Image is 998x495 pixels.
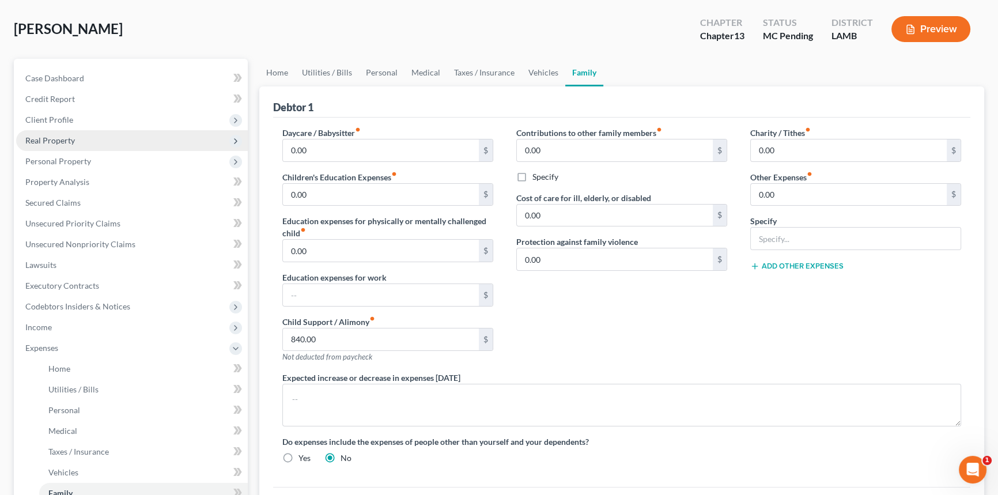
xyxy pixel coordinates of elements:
[391,171,397,177] i: fiber_manual_record
[982,456,992,465] span: 1
[16,68,248,89] a: Case Dashboard
[48,405,80,415] span: Personal
[516,192,651,204] label: Cost of care for ill, elderly, or disabled
[25,115,73,124] span: Client Profile
[355,127,361,133] i: fiber_manual_record
[25,239,135,249] span: Unsecured Nonpriority Claims
[283,139,479,161] input: --
[16,172,248,192] a: Property Analysis
[282,372,460,384] label: Expected increase or decrease in expenses [DATE]
[700,16,744,29] div: Chapter
[25,198,81,207] span: Secured Claims
[750,171,812,183] label: Other Expenses
[713,248,727,270] div: $
[283,240,479,262] input: --
[282,352,372,361] span: Not deducted from paycheck
[750,262,844,271] button: Add Other Expenses
[517,205,713,226] input: --
[479,240,493,262] div: $
[25,156,91,166] span: Personal Property
[25,260,56,270] span: Lawsuits
[282,171,397,183] label: Children's Education Expenses
[39,358,248,379] a: Home
[282,215,493,239] label: Education expenses for physically or mentally challenged child
[16,275,248,296] a: Executory Contracts
[25,177,89,187] span: Property Analysis
[447,59,521,86] a: Taxes / Insurance
[517,248,713,270] input: --
[751,228,961,250] input: Specify...
[763,29,813,43] div: MC Pending
[947,184,961,206] div: $
[532,171,558,183] label: Specify
[282,436,961,448] label: Do expenses include the expenses of people other than yourself and your dependents?
[14,20,123,37] span: [PERSON_NAME]
[479,328,493,350] div: $
[39,421,248,441] a: Medical
[16,234,248,255] a: Unsecured Nonpriority Claims
[751,184,947,206] input: --
[48,467,78,477] span: Vehicles
[25,218,120,228] span: Unsecured Priority Claims
[48,426,77,436] span: Medical
[16,89,248,109] a: Credit Report
[713,205,727,226] div: $
[39,400,248,421] a: Personal
[259,59,295,86] a: Home
[295,59,359,86] a: Utilities / Bills
[283,284,479,306] input: --
[16,213,248,234] a: Unsecured Priority Claims
[283,328,479,350] input: --
[48,384,99,394] span: Utilities / Bills
[517,139,713,161] input: --
[479,139,493,161] div: $
[25,94,75,104] span: Credit Report
[359,59,405,86] a: Personal
[369,316,375,322] i: fiber_manual_record
[479,184,493,206] div: $
[298,452,311,464] label: Yes
[763,16,813,29] div: Status
[521,59,565,86] a: Vehicles
[807,171,812,177] i: fiber_manual_record
[751,139,947,161] input: --
[39,462,248,483] a: Vehicles
[891,16,970,42] button: Preview
[959,456,986,483] iframe: Intercom live chat
[273,100,313,114] div: Debtor 1
[39,379,248,400] a: Utilities / Bills
[283,184,479,206] input: --
[805,127,811,133] i: fiber_manual_record
[282,271,387,284] label: Education expenses for work
[750,215,777,227] label: Specify
[25,301,130,311] span: Codebtors Insiders & Notices
[516,127,662,139] label: Contributions to other family members
[713,139,727,161] div: $
[831,29,873,43] div: LAMB
[25,322,52,332] span: Income
[25,135,75,145] span: Real Property
[282,127,361,139] label: Daycare / Babysitter
[700,29,744,43] div: Chapter
[831,16,873,29] div: District
[479,284,493,306] div: $
[300,227,306,233] i: fiber_manual_record
[947,139,961,161] div: $
[734,30,744,41] span: 13
[25,73,84,83] span: Case Dashboard
[656,127,662,133] i: fiber_manual_record
[750,127,811,139] label: Charity / Tithes
[341,452,351,464] label: No
[48,364,70,373] span: Home
[48,447,109,456] span: Taxes / Insurance
[405,59,447,86] a: Medical
[25,281,99,290] span: Executory Contracts
[282,316,375,328] label: Child Support / Alimony
[516,236,638,248] label: Protection against family violence
[25,343,58,353] span: Expenses
[16,192,248,213] a: Secured Claims
[16,255,248,275] a: Lawsuits
[39,441,248,462] a: Taxes / Insurance
[565,59,603,86] a: Family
